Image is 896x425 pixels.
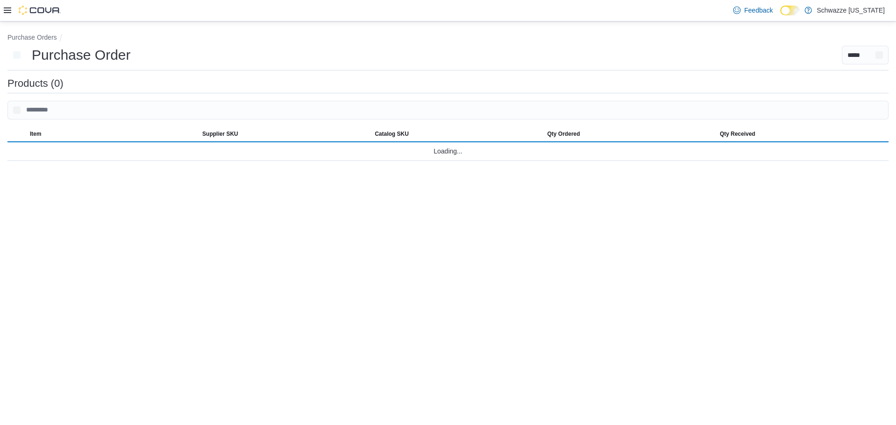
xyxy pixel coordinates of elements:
span: Catalog SKU [375,130,409,138]
button: Purchase Orders [7,34,57,41]
button: Qty Ordered [544,126,716,141]
img: Cova [19,6,61,15]
input: Dark Mode [780,6,800,15]
button: Next [7,46,26,64]
nav: An example of EuiBreadcrumbs [7,33,889,44]
a: Feedback [729,1,777,20]
button: Catalog SKU [371,126,544,141]
span: Dark Mode [780,15,781,16]
span: Item [30,130,42,138]
p: Schwazze [US_STATE] [817,5,885,16]
span: Loading... [434,146,462,157]
h1: Purchase Order [32,46,131,64]
button: Qty Received [716,126,889,141]
button: Supplier SKU [199,126,371,141]
button: Item [26,126,199,141]
span: Feedback [744,6,773,15]
span: Qty Ordered [547,130,580,138]
span: Qty Received [720,130,755,138]
h3: Products (0) [7,78,63,89]
span: Supplier SKU [203,130,238,138]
